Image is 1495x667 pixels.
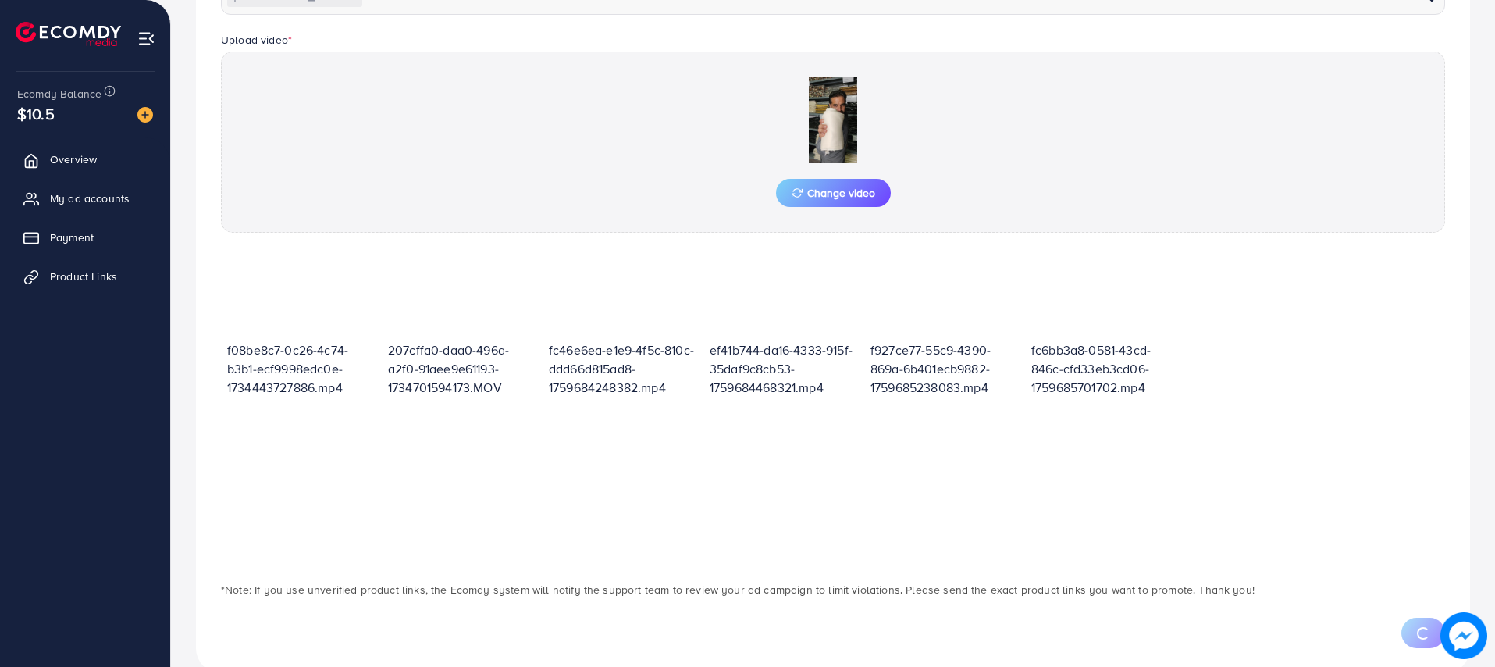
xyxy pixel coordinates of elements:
[50,230,94,245] span: Payment
[776,179,891,207] button: Change video
[870,341,1019,397] p: f927ce77-55c9-4390-869a-6b401ecb9882-1759685238083.mp4
[221,32,292,48] label: Upload video
[50,152,97,167] span: Overview
[16,22,121,46] img: logo
[12,183,158,214] a: My ad accounts
[227,341,376,397] p: f08be8c7-0c26-4c74-b3b1-ecf9998edc0e-1734443727886.mp4
[12,222,158,253] a: Payment
[50,191,130,206] span: My ad accounts
[549,341,697,397] p: fc46e6ea-e1e9-4f5c-810c-ddd66d815ad8-1759684248382.mp4
[792,187,875,198] span: Change video
[1031,341,1180,397] p: fc6bb3a8-0581-43cd-846c-cfd33eb3cd06-1759685701702.mp4
[137,107,153,123] img: image
[755,77,911,163] img: Preview Image
[710,341,858,397] p: ef41b744-da16-4333-915f-35daf9c8cb53-1759684468321.mp4
[12,261,158,292] a: Product Links
[1440,612,1487,659] img: image
[388,341,536,397] p: 207cffa0-daa0-496a-a2f0-91aee9e61193-1734701594173.MOV
[12,144,158,175] a: Overview
[50,269,117,284] span: Product Links
[17,86,101,102] span: Ecomdy Balance
[221,580,1445,599] p: *Note: If you use unverified product links, the Ecomdy system will notify the support team to rev...
[17,102,55,125] span: $10.5
[137,30,155,48] img: menu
